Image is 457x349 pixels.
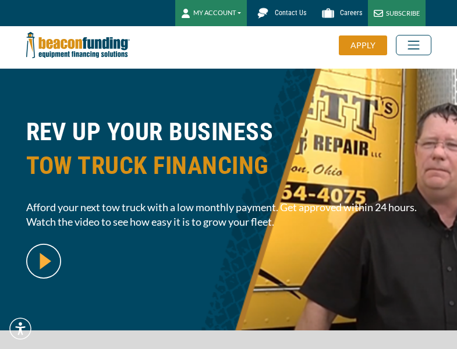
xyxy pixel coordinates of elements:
span: Afford your next tow truck with a low monthly payment. Get approved within 24 hours. Watch the vi... [26,200,431,229]
a: Contact Us [247,3,312,23]
div: APPLY [339,35,387,55]
img: video modal pop-up play button [26,244,61,279]
a: Careers [312,3,368,23]
img: Beacon Funding Corporation logo [26,26,130,64]
span: Careers [340,9,362,17]
h1: REV UP YOUR BUSINESS [26,115,431,191]
a: APPLY [339,35,396,55]
img: Beacon Funding chat [253,3,273,23]
span: TOW TRUCK FINANCING [26,149,431,183]
span: Contact Us [275,9,306,17]
button: Toggle navigation [396,35,431,55]
img: Beacon Funding Careers [318,3,338,23]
